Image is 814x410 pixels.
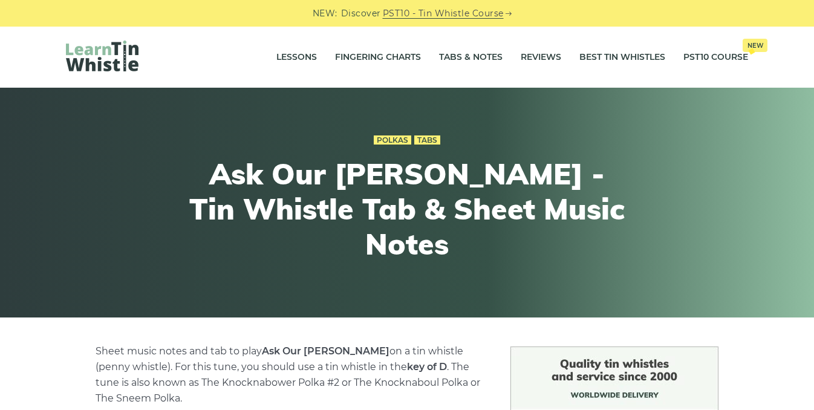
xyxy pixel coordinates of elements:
[374,135,411,145] a: Polkas
[743,39,767,52] span: New
[96,343,481,406] p: Sheet music notes and tab to play on a tin whistle (penny whistle). For this tune, you should use...
[407,361,447,373] strong: key of D
[579,42,665,73] a: Best Tin Whistles
[66,41,138,71] img: LearnTinWhistle.com
[683,42,748,73] a: PST10 CourseNew
[262,345,389,357] strong: Ask Our [PERSON_NAME]
[439,42,503,73] a: Tabs & Notes
[521,42,561,73] a: Reviews
[414,135,440,145] a: Tabs
[276,42,317,73] a: Lessons
[335,42,421,73] a: Fingering Charts
[184,157,630,261] h1: Ask Our [PERSON_NAME] - Tin Whistle Tab & Sheet Music Notes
